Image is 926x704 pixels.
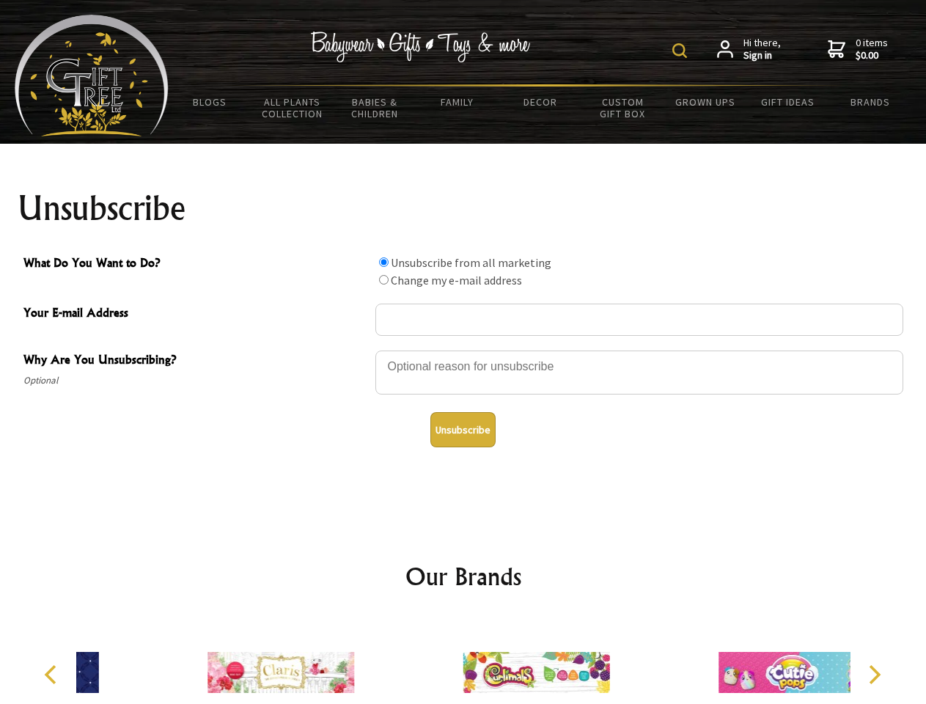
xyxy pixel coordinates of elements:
[672,43,687,58] img: product search
[37,659,69,691] button: Previous
[169,87,251,117] a: BLOGS
[391,255,551,270] label: Unsubscribe from all marketing
[23,351,368,372] span: Why Are You Unsubscribing?
[828,37,888,62] a: 0 items$0.00
[416,87,499,117] a: Family
[856,49,888,62] strong: $0.00
[717,37,781,62] a: Hi there,Sign in
[379,275,389,285] input: What Do You Want to Do?
[430,412,496,447] button: Unsubscribe
[743,49,781,62] strong: Sign in
[499,87,581,117] a: Decor
[743,37,781,62] span: Hi there,
[391,273,522,287] label: Change my e-mail address
[379,257,389,267] input: What Do You Want to Do?
[15,15,169,136] img: Babyware - Gifts - Toys and more...
[581,87,664,129] a: Custom Gift Box
[23,372,368,389] span: Optional
[746,87,829,117] a: Gift Ideas
[251,87,334,129] a: All Plants Collection
[334,87,416,129] a: Babies & Children
[18,191,909,226] h1: Unsubscribe
[856,36,888,62] span: 0 items
[664,87,746,117] a: Grown Ups
[829,87,912,117] a: Brands
[858,659,890,691] button: Next
[23,304,368,325] span: Your E-mail Address
[375,304,903,336] input: Your E-mail Address
[23,254,368,275] span: What Do You Want to Do?
[29,559,897,594] h2: Our Brands
[311,32,531,62] img: Babywear - Gifts - Toys & more
[375,351,903,395] textarea: Why Are You Unsubscribing?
